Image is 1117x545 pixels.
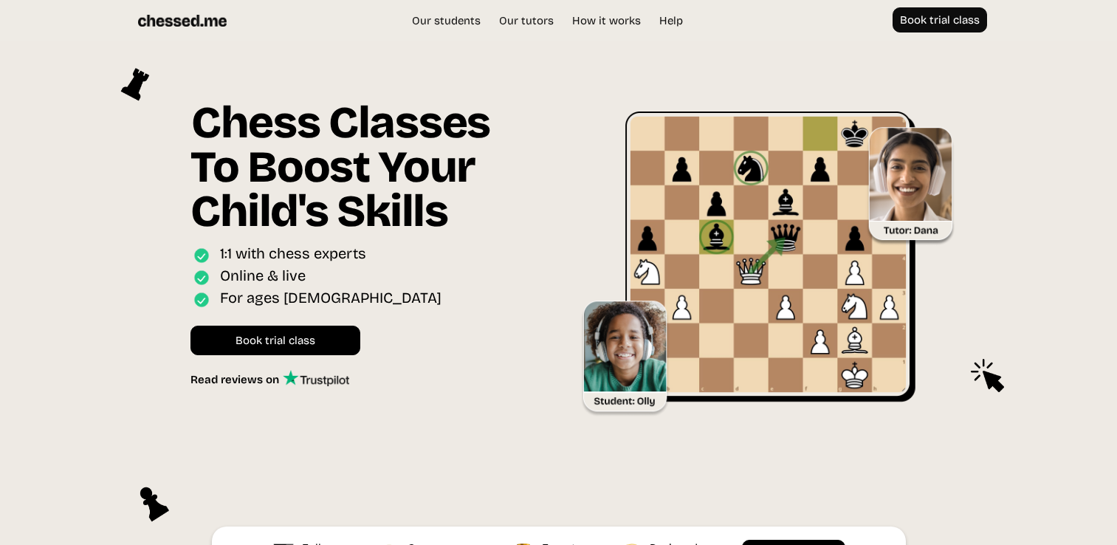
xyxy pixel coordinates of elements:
div: 1:1 with chess experts [220,244,366,266]
div: Online & live [220,267,306,288]
a: How it works [565,13,648,28]
a: Our students [405,13,488,28]
a: Book trial class [190,326,360,355]
a: Book trial class [893,7,987,32]
div: For ages [DEMOGRAPHIC_DATA] [220,289,441,310]
a: Read reviews on [190,370,349,386]
a: Our tutors [492,13,561,28]
a: Help [652,13,690,28]
div: Read reviews on [190,373,283,386]
h1: Chess Classes To Boost Your Child's Skills [190,100,536,244]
